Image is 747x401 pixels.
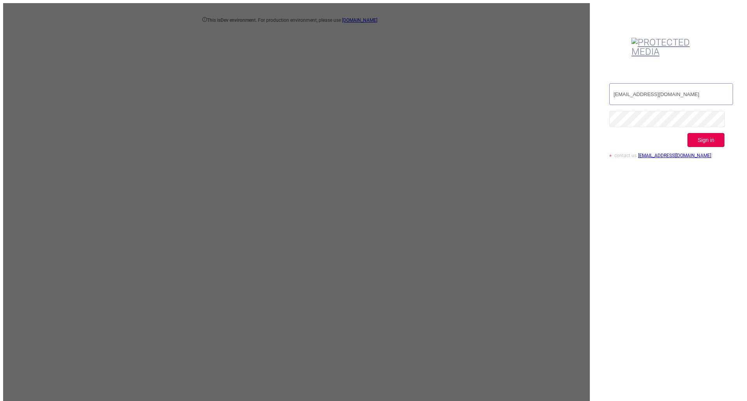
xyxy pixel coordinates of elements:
[638,153,711,158] a: [EMAIL_ADDRESS][DOMAIN_NAME]
[609,83,733,105] input: Username
[631,38,702,56] img: Protected Media
[698,137,714,143] span: Sign in
[687,133,724,147] button: Sign in
[614,153,637,158] span: contact us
